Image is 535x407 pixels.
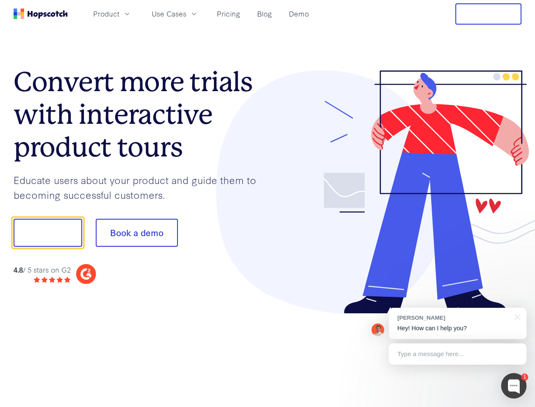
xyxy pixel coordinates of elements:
img: Mark Spera [371,323,384,336]
button: Product [88,7,136,21]
p: Hey! How can I help you? [397,324,518,333]
button: Show me! [14,219,82,247]
div: Type a message here... [389,343,527,365]
div: / 5 stars on G2 [14,265,71,275]
span: Use Cases [152,8,186,19]
a: Demo [286,7,312,21]
div: 1 [521,374,528,381]
p: Educate users about your product and guide them to becoming successful customers. [14,173,268,202]
a: Blog [254,7,275,21]
a: Pricing [213,7,244,21]
button: Use Cases [147,7,203,21]
button: Free Trial [455,3,521,25]
span: Product [93,8,119,19]
h1: Convert more trials with interactive product tours [14,66,268,163]
a: Home [14,8,68,19]
strong: 4.8 [14,265,23,274]
button: Book a demo [96,219,178,247]
div: [PERSON_NAME] [397,314,510,322]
